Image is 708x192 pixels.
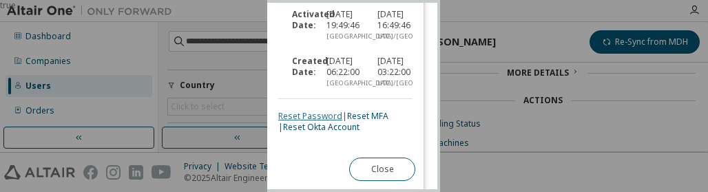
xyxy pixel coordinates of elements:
div: [DATE] 03:22:00 [370,56,421,89]
div: [DATE] 16:49:46 [370,9,421,42]
div: UTC [378,78,413,89]
div: [GEOGRAPHIC_DATA]/[GEOGRAPHIC_DATA] [326,31,362,42]
button: Close [350,158,416,181]
a: Reset Okta Account [283,121,360,133]
div: Activated Date : [284,9,318,42]
div: Created Date : [284,56,318,89]
div: UTC [378,31,413,42]
a: Reset MFA [347,110,388,122]
div: [DATE] 06:22:00 [318,56,370,89]
a: Reset Password [278,110,342,122]
div: | | [278,111,413,133]
div: [GEOGRAPHIC_DATA]/[GEOGRAPHIC_DATA] [326,78,362,89]
div: [DATE] 19:49:46 [318,9,370,42]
